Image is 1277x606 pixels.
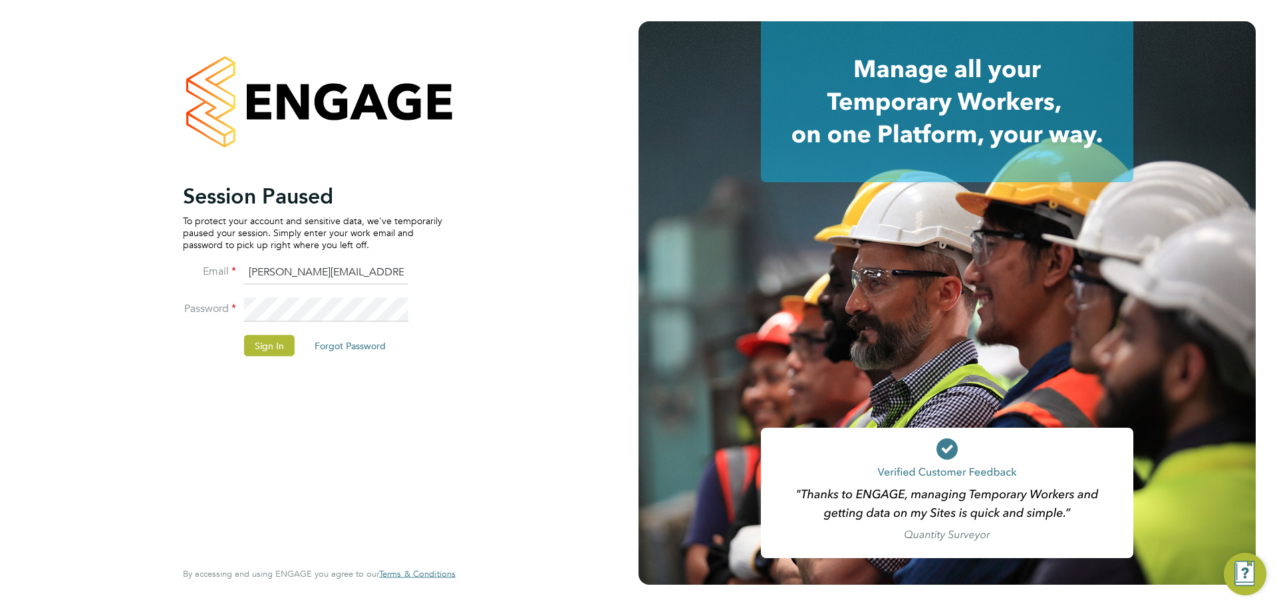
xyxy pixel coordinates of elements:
span: By accessing and using ENGAGE you agree to our [183,568,456,579]
button: Engage Resource Center [1224,553,1266,595]
input: Enter your work email... [244,261,408,285]
label: Email [183,264,236,278]
button: Sign In [244,335,295,356]
button: Forgot Password [304,335,396,356]
a: Terms & Conditions [379,569,456,579]
p: To protect your account and sensitive data, we've temporarily paused your session. Simply enter y... [183,214,442,251]
label: Password [183,301,236,315]
span: Terms & Conditions [379,568,456,579]
h2: Session Paused [183,182,442,209]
